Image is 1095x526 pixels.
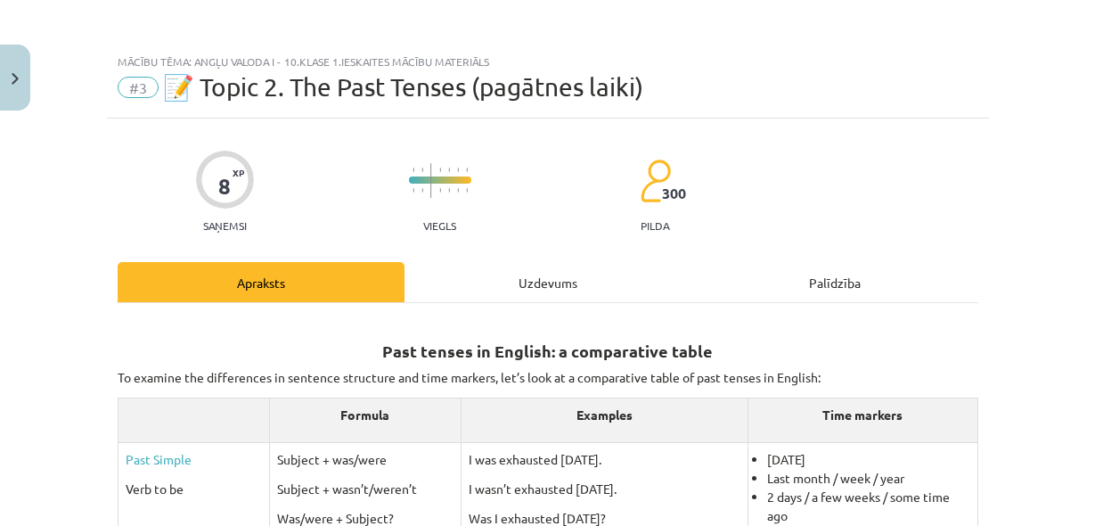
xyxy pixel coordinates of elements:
[118,262,404,302] div: Apraksts
[382,341,713,361] strong: Past tenses in English: a comparative table
[662,185,686,201] span: 300
[439,168,441,172] img: icon-short-line-57e1e144782c952c97e751825c79c345078a6d821885a25fce030b3d8c18986b.svg
[469,480,740,498] p: I wasn’t exhausted [DATE].
[448,188,450,193] img: icon-short-line-57e1e144782c952c97e751825c79c345078a6d821885a25fce030b3d8c18986b.svg
[457,188,459,193] img: icon-short-line-57e1e144782c952c97e751825c79c345078a6d821885a25fce030b3d8c18986b.svg
[413,188,414,193] img: icon-short-line-57e1e144782c952c97e751825c79c345078a6d821885a25fce030b3d8c18986b.svg
[126,451,192,467] a: Past Simple
[421,168,423,172] img: icon-short-line-57e1e144782c952c97e751825c79c345078a6d821885a25fce030b3d8c18986b.svg
[233,168,244,177] span: XP
[466,168,468,172] img: icon-short-line-57e1e144782c952c97e751825c79c345078a6d821885a25fce030b3d8c18986b.svg
[163,72,643,102] span: 📝 Topic 2. The Past Tenses (pagātnes laiki)
[469,450,740,469] p: I was exhausted [DATE].
[640,159,671,203] img: students-c634bb4e5e11cddfef0936a35e636f08e4e9abd3cc4e673bd6f9a4125e45ecb1.svg
[691,262,978,302] div: Palīdzība
[767,450,970,469] li: [DATE]
[413,168,414,172] img: icon-short-line-57e1e144782c952c97e751825c79c345078a6d821885a25fce030b3d8c18986b.svg
[118,77,159,98] span: #3
[118,55,978,68] div: Mācību tēma: Angļu valoda i - 10.klase 1.ieskaites mācību materiāls
[430,163,432,198] img: icon-long-line-d9ea69661e0d244f92f715978eff75569469978d946b2353a9bb055b3ed8787d.svg
[421,188,423,193] img: icon-short-line-57e1e144782c952c97e751825c79c345078a6d821885a25fce030b3d8c18986b.svg
[439,188,441,193] img: icon-short-line-57e1e144782c952c97e751825c79c345078a6d821885a25fce030b3d8c18986b.svg
[641,219,669,232] p: pilda
[448,168,450,172] img: icon-short-line-57e1e144782c952c97e751825c79c345078a6d821885a25fce030b3d8c18986b.svg
[126,480,262,498] p: Verb to be
[767,488,970,525] li: 2 days / a few weeks / some time ago
[457,168,459,172] img: icon-short-line-57e1e144782c952c97e751825c79c345078a6d821885a25fce030b3d8c18986b.svg
[576,407,633,423] b: Examples
[423,219,456,232] p: Viegls
[277,480,454,498] p: Subject + wasn’t/weren’t
[118,368,978,387] p: To examine the differences in sentence structure and time markers, let’s look at a comparative ta...
[12,73,19,85] img: icon-close-lesson-0947bae3869378f0d4975bcd49f059093ad1ed9edebbc8119c70593378902aed.svg
[767,469,970,488] li: Last month / week / year
[404,262,691,302] div: Uzdevums
[277,450,454,469] p: Subject + was/were
[466,188,468,193] img: icon-short-line-57e1e144782c952c97e751825c79c345078a6d821885a25fce030b3d8c18986b.svg
[196,219,254,232] p: Saņemsi
[218,174,231,199] div: 8
[340,407,389,423] b: Formula
[822,407,903,423] b: Time markers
